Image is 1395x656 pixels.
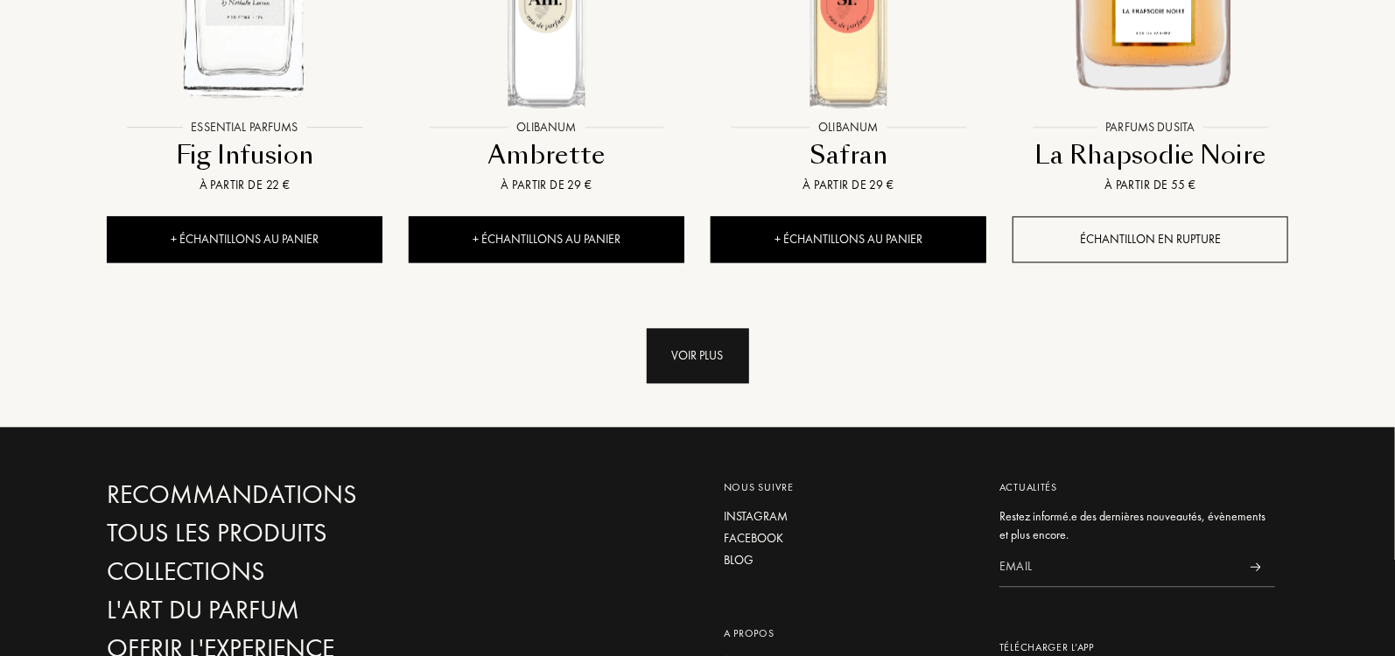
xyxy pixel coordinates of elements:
a: Collections [107,556,483,587]
a: Blog [724,551,973,569]
img: news_send.svg [1250,562,1261,571]
a: Facebook [724,529,973,548]
div: À partir de 22 € [114,176,375,194]
div: Télécharger L’app [999,639,1275,655]
div: À partir de 29 € [718,176,979,194]
div: À partir de 29 € [416,176,677,194]
div: Échantillon en rupture [1013,216,1288,262]
div: A propos [724,625,973,641]
a: Tous les produits [107,518,483,548]
div: + Échantillons au panier [107,216,382,262]
input: Email [999,548,1236,587]
a: Instagram [724,507,973,526]
div: + Échantillons au panier [711,216,986,262]
div: + Échantillons au panier [409,216,684,262]
a: L'Art du Parfum [107,595,483,625]
div: Nous suivre [724,479,973,495]
div: Restez informé.e des dernières nouveautés, évènements et plus encore. [999,507,1275,544]
a: Recommandations [107,479,483,510]
div: À partir de 55 € [1020,176,1281,194]
div: Actualités [999,479,1275,495]
div: Voir plus [647,328,749,383]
